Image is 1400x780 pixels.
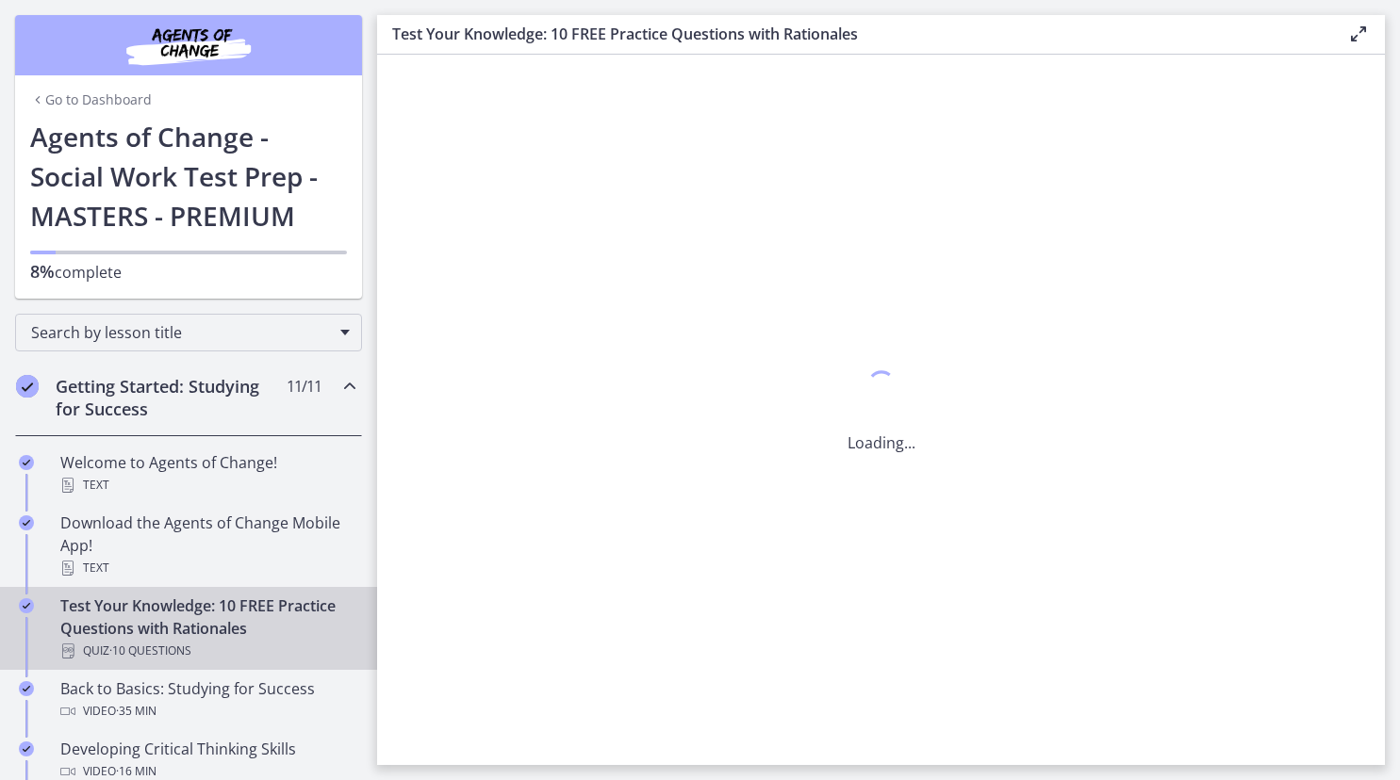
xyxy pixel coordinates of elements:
div: 1 [848,366,915,409]
h1: Agents of Change - Social Work Test Prep - MASTERS - PREMIUM [30,117,347,236]
span: · 35 min [116,700,156,723]
i: Completed [19,455,34,470]
h3: Test Your Knowledge: 10 FREE Practice Questions with Rationales [392,23,1317,45]
div: Download the Agents of Change Mobile App! [60,512,354,579]
span: 11 / 11 [287,375,321,398]
span: Search by lesson title [31,322,331,343]
div: Back to Basics: Studying for Success [60,677,354,723]
div: Video [60,700,354,723]
p: Loading... [848,431,915,454]
p: complete [30,260,347,284]
div: Quiz [60,640,354,662]
img: Agents of Change [75,23,302,68]
h2: Getting Started: Studying for Success [56,375,286,420]
i: Completed [19,681,34,696]
span: 8% [30,260,55,283]
div: Text [60,474,354,496]
div: Text [60,557,354,579]
span: · 10 Questions [109,640,191,662]
i: Completed [19,598,34,613]
i: Completed [19,515,34,530]
i: Completed [19,741,34,756]
div: Search by lesson title [15,314,362,351]
div: Welcome to Agents of Change! [60,451,354,496]
div: Test Your Knowledge: 10 FREE Practice Questions with Rationales [60,594,354,662]
i: Completed [16,375,39,398]
a: Go to Dashboard [30,90,152,109]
